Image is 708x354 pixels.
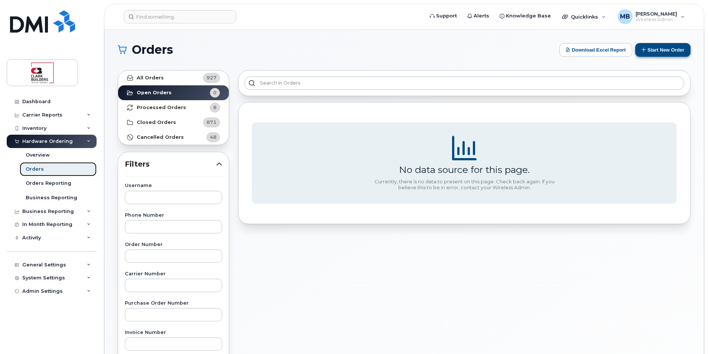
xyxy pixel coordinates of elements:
span: 927 [207,74,217,81]
span: Filters [125,159,216,170]
label: Order Number [125,242,222,247]
strong: Cancelled Orders [137,134,184,140]
strong: All Orders [137,75,164,81]
button: Download Excel Report [559,43,632,57]
strong: Processed Orders [137,105,186,111]
span: 0 [213,89,217,96]
a: All Orders927 [118,71,229,85]
label: Purchase Order Number [125,301,222,306]
label: Invoice Number [125,330,222,335]
label: Phone Number [125,213,222,218]
span: 48 [210,134,217,141]
strong: Open Orders [137,90,172,96]
iframe: Messenger Launcher [676,322,702,348]
span: Orders [132,44,173,55]
span: 8 [213,104,217,111]
a: Closed Orders871 [118,115,229,130]
a: Cancelled Orders48 [118,130,229,145]
label: Username [125,183,222,188]
a: Processed Orders8 [118,100,229,115]
input: Search in orders [244,76,684,90]
button: Start New Order [635,43,691,57]
div: No data source for this page. [399,164,530,175]
div: Currently, there is no data to present on this page. Check back again. If you believe this to be ... [371,179,557,190]
span: 871 [207,119,217,126]
label: Carrier Number [125,272,222,276]
a: Open Orders0 [118,85,229,100]
strong: Closed Orders [137,119,176,125]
